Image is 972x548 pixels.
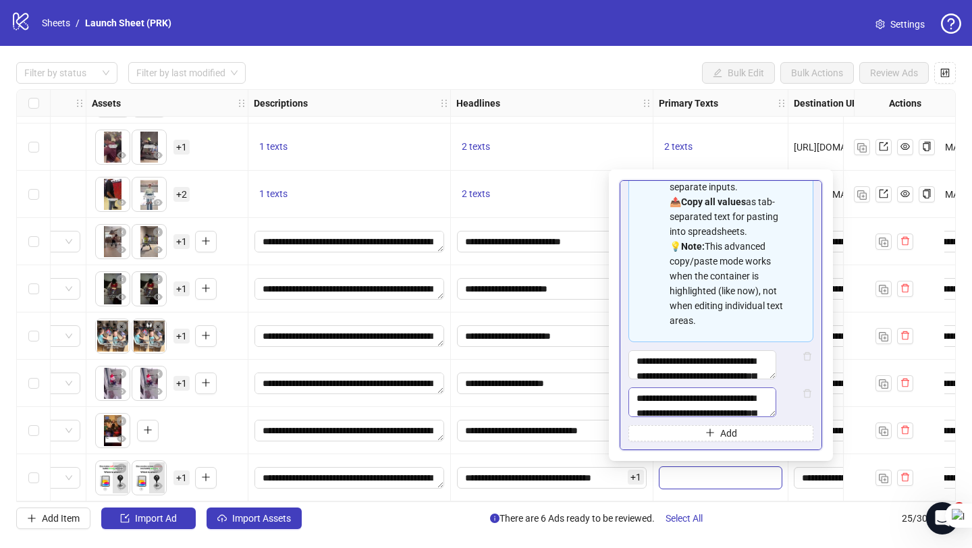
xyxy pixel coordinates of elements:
[101,508,196,529] button: Import Ad
[117,387,126,396] span: eye
[143,425,153,435] span: plus
[879,142,888,151] span: export
[207,508,302,529] button: Import Assets
[117,322,126,331] span: close-circle
[195,231,217,252] button: Add
[922,189,932,198] span: copy
[42,513,80,524] span: Add Item
[786,99,796,108] span: holder
[150,225,166,241] button: Delete
[96,366,130,400] div: Asset 1
[941,13,961,34] span: question-circle
[132,272,166,306] img: Asset 2
[17,360,51,407] div: Select row 23
[490,514,500,523] span: info-circle
[82,90,86,116] div: Resize Campaign & Ad Set column
[254,230,445,253] div: Edit values
[642,99,651,108] span: holder
[456,139,495,155] button: 2 texts
[17,454,51,501] div: Select row 25
[195,467,217,489] button: Add
[900,425,910,435] span: delete
[659,96,718,111] strong: Primary Texts
[96,414,130,447] div: Asset 1
[254,325,445,348] div: Edit values
[681,196,746,207] strong: Copy all values
[173,376,190,391] span: + 1
[859,62,929,84] button: Review Ads
[803,352,812,361] span: delete
[681,241,705,252] strong: Note:
[705,428,715,437] span: plus
[96,177,130,211] img: Asset 1
[462,188,490,199] span: 2 texts
[456,325,647,348] div: Edit values
[865,13,936,35] a: Settings
[195,373,217,394] button: Add
[82,16,174,30] a: Launch Sheet (PRK)
[17,407,51,454] div: Select row 24
[875,375,892,391] button: Duplicate
[117,275,126,284] span: close-circle
[940,68,950,78] span: control
[456,186,495,202] button: 2 texts
[254,466,445,489] div: Edit values
[922,142,932,151] span: copy
[254,96,308,111] strong: Descriptions
[27,514,36,523] span: plus
[649,90,653,116] div: Resize Headlines column
[900,189,910,198] span: eye
[17,124,51,171] div: Select row 18
[875,328,892,344] button: Duplicate
[201,331,211,340] span: plus
[875,470,892,486] button: Duplicate
[16,508,90,529] button: Add Item
[39,16,73,30] a: Sheets
[75,99,84,108] span: holder
[702,62,775,84] button: Bulk Edit
[879,427,888,436] img: Duplicate
[150,148,166,164] button: Preview
[117,481,126,491] span: eye
[666,513,703,524] span: Select All
[153,227,163,237] span: close-circle
[153,150,163,160] span: eye
[96,225,130,258] img: Asset 1
[117,227,126,237] span: close-circle
[117,245,126,254] span: eye
[96,272,130,306] div: Asset 1
[900,331,910,340] span: delete
[132,225,166,258] img: Asset 2
[794,96,863,111] strong: Destination URL
[900,378,910,387] span: delete
[150,319,166,335] button: Delete
[113,461,130,477] button: Delete
[857,190,867,200] img: Duplicate
[201,283,211,293] span: plus
[153,387,163,396] span: eye
[900,283,910,293] span: delete
[150,290,166,306] button: Preview
[201,378,211,387] span: plus
[132,319,166,353] img: Asset 2
[900,236,910,246] span: delete
[117,416,126,426] span: close-circle
[659,466,782,489] div: Edit values
[117,464,126,473] span: close-circle
[150,195,166,211] button: Preview
[875,234,892,250] button: Duplicate
[113,319,130,335] button: Delete
[76,16,80,30] li: /
[259,141,288,152] span: 1 texts
[153,245,163,254] span: eye
[780,62,854,84] button: Bulk Actions
[794,189,889,200] span: [URL][DOMAIN_NAME]
[17,312,51,360] div: Select row 22
[117,339,126,349] span: eye
[153,481,163,491] span: eye
[132,461,166,495] div: Asset 2
[879,474,888,483] img: Duplicate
